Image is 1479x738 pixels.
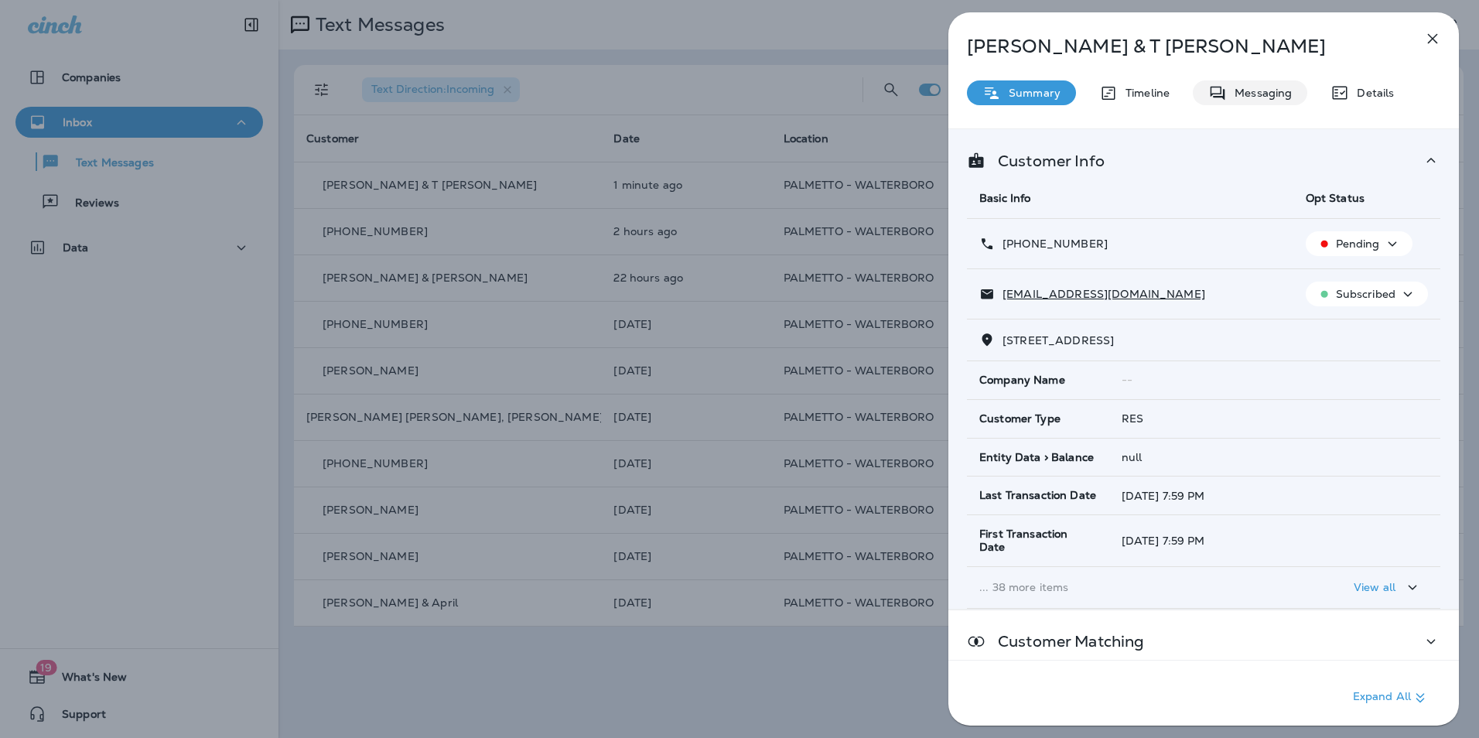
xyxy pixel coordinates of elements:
p: Customer Matching [985,635,1144,647]
button: Expand All [1347,684,1436,712]
p: Expand All [1353,688,1429,707]
p: [PERSON_NAME] & T [PERSON_NAME] [967,36,1389,57]
p: Pending [1336,237,1380,250]
span: [STREET_ADDRESS] [1003,333,1114,347]
span: Company Name [979,374,1065,387]
p: Summary [1001,87,1061,99]
span: First Transaction Date [979,528,1097,554]
span: Last Transaction Date [979,489,1096,502]
p: Subscribed [1336,288,1395,300]
span: null [1122,450,1143,464]
span: Customer Type [979,412,1061,425]
p: ... 38 more items [979,581,1281,593]
span: [DATE] 7:59 PM [1122,534,1205,548]
span: -- [1122,373,1132,387]
button: Pending [1306,231,1412,256]
p: Timeline [1118,87,1170,99]
button: View all [1347,573,1428,602]
p: View all [1354,581,1395,593]
button: Subscribed [1306,282,1428,306]
span: Opt Status [1306,191,1365,205]
span: Entity Data > Balance [979,451,1094,464]
span: Basic Info [979,191,1030,205]
p: Customer Info [985,155,1105,167]
span: RES [1122,412,1143,425]
p: [EMAIL_ADDRESS][DOMAIN_NAME] [995,288,1205,300]
p: Details [1349,87,1394,99]
p: [PHONE_NUMBER] [995,237,1108,250]
span: [DATE] 7:59 PM [1122,489,1205,503]
p: Messaging [1227,87,1292,99]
